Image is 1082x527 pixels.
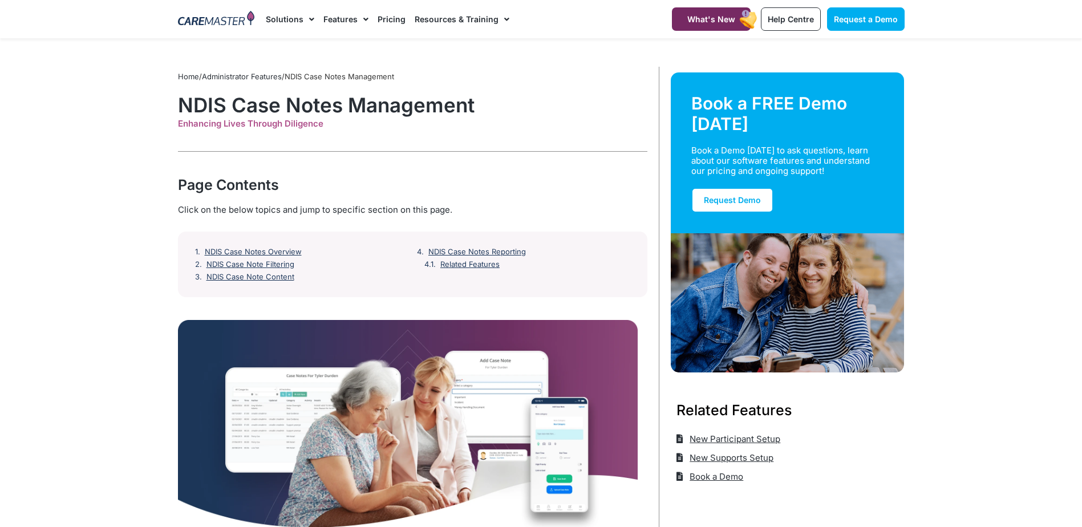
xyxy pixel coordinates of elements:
[178,119,647,129] div: Enhancing Lives Through Diligence
[691,93,884,134] div: Book a FREE Demo [DATE]
[205,248,302,257] a: NDIS Case Notes Overview
[178,93,647,117] h1: NDIS Case Notes Management
[687,429,780,448] span: New Participant Setup
[178,72,199,81] a: Home
[676,429,781,448] a: New Participant Setup
[428,248,526,257] a: NDIS Case Notes Reporting
[676,467,744,486] a: Book a Demo
[687,467,743,486] span: Book a Demo
[676,400,899,420] h3: Related Features
[178,175,647,195] div: Page Contents
[691,188,773,213] a: Request Demo
[671,233,905,372] img: Support Worker and NDIS Participant out for a coffee.
[676,448,774,467] a: New Supports Setup
[761,7,821,31] a: Help Centre
[704,195,761,205] span: Request Demo
[691,145,870,176] div: Book a Demo [DATE] to ask questions, learn about our software features and understand our pricing...
[206,273,294,282] a: NDIS Case Note Content
[440,260,500,269] a: Related Features
[827,7,905,31] a: Request a Demo
[687,448,773,467] span: New Supports Setup
[206,260,294,269] a: NDIS Case Note Filtering
[178,72,394,81] span: / /
[834,14,898,24] span: Request a Demo
[178,204,647,216] div: Click on the below topics and jump to specific section on this page.
[178,11,255,28] img: CareMaster Logo
[202,72,282,81] a: Administrator Features
[687,14,735,24] span: What's New
[672,7,751,31] a: What's New
[768,14,814,24] span: Help Centre
[285,72,394,81] span: NDIS Case Notes Management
